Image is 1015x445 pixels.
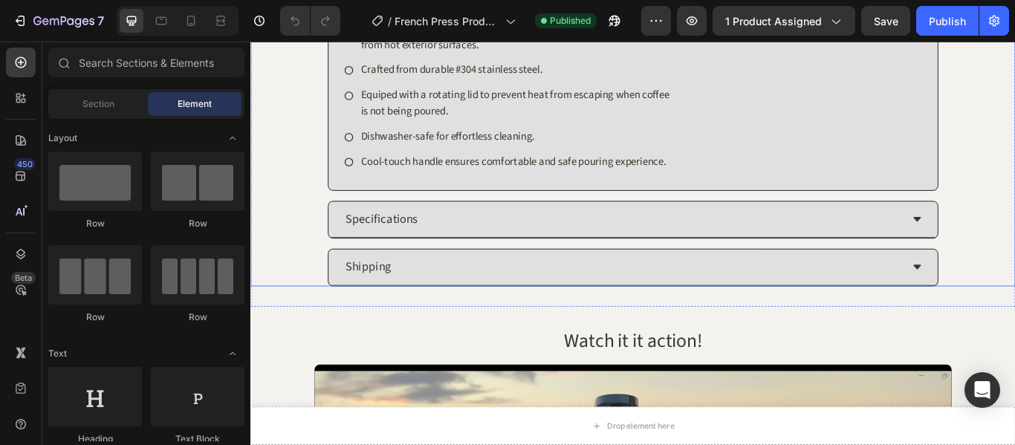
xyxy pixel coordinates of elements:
[916,6,979,36] button: Publish
[14,158,36,170] div: 450
[151,217,244,230] div: Row
[221,126,244,150] span: Toggle open
[725,13,822,29] span: 1 product assigned
[550,14,591,27] span: Published
[82,97,114,111] span: Section
[178,97,212,111] span: Element
[964,372,1000,408] div: Open Intercom Messenger
[48,311,142,324] div: Row
[48,48,244,77] input: Search Sections & Elements
[48,347,67,360] span: Text
[874,15,898,27] span: Save
[388,13,392,29] span: /
[151,311,244,324] div: Row
[861,6,910,36] button: Save
[221,342,244,366] span: Toggle open
[395,13,499,29] span: French Press Product Page
[97,12,104,30] p: 7
[11,272,36,284] div: Beta
[713,6,855,36] button: 1 product assigned
[48,217,142,230] div: Row
[929,13,966,29] div: Publish
[280,6,340,36] div: Undo/Redo
[48,131,77,145] span: Layout
[6,6,111,36] button: 7
[250,42,1015,445] iframe: Design area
